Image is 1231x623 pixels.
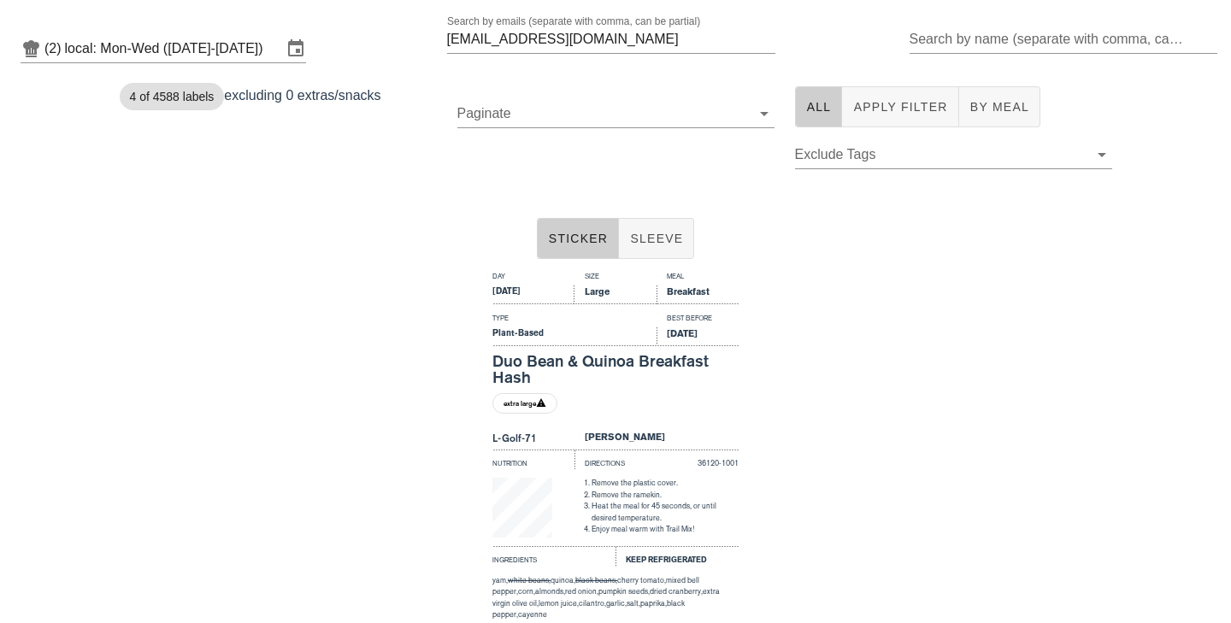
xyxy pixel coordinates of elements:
[640,599,667,608] span: paprika,
[592,478,739,490] li: Remove the plastic cover.
[574,271,657,285] div: Size
[565,587,598,596] span: red onion,
[806,100,832,114] span: All
[627,599,640,608] span: salt,
[574,285,657,304] div: Large
[598,587,650,596] span: pumpkin seeds,
[44,40,65,57] div: (2)
[537,218,620,259] button: Sticker
[698,459,739,467] span: 36120-1001
[492,354,739,385] div: Duo Bean & Quinoa Breakfast Hash
[574,431,739,450] div: [PERSON_NAME]
[492,450,574,470] div: Nutrition
[492,576,508,585] span: yam,
[629,232,683,245] span: Sleeve
[852,100,947,114] span: Apply Filter
[551,576,575,585] span: quinoa,
[969,100,1029,114] span: By Meal
[615,546,739,567] div: Keep Refrigerated
[535,587,565,596] span: almonds,
[619,218,694,259] button: Sleeve
[795,86,843,127] button: All
[657,271,739,285] div: Meal
[592,501,739,524] li: Heat the meal for 45 seconds, or until desired temperature.
[574,450,657,470] div: Directions
[492,431,574,450] div: L-Golf-71
[548,232,609,245] span: Sticker
[492,285,574,304] div: [DATE]
[657,313,739,327] div: Best Before
[109,76,447,197] div: excluding 0 extras/snacks
[508,576,551,585] span: white beans,
[130,83,215,110] span: 4 of 4588 labels
[592,524,739,536] li: Enjoy meal warm with Trail Mix!
[657,285,739,304] div: Breakfast
[592,490,739,502] li: Remove the ramekin.
[959,86,1040,127] button: By Meal
[447,15,700,28] label: Search by emails (separate with comma, can be partial)
[617,576,666,585] span: cherry tomato,
[492,546,615,567] div: Ingredients
[657,327,739,346] div: [DATE]
[518,587,535,596] span: corn,
[842,86,958,127] button: Apply Filter
[492,313,657,327] div: Type
[575,576,617,585] span: black beans,
[492,587,720,608] span: extra virgin olive oil,
[650,587,703,596] span: dried cranberry,
[492,327,657,346] div: Plant-Based
[492,271,574,285] div: Day
[795,141,1112,168] div: Exclude Tags
[504,394,546,413] span: extra large
[579,599,606,608] span: cilantro,
[518,610,547,619] span: cayenne
[606,599,627,608] span: garlic,
[539,599,579,608] span: lemon juice,
[457,100,775,127] div: Paginate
